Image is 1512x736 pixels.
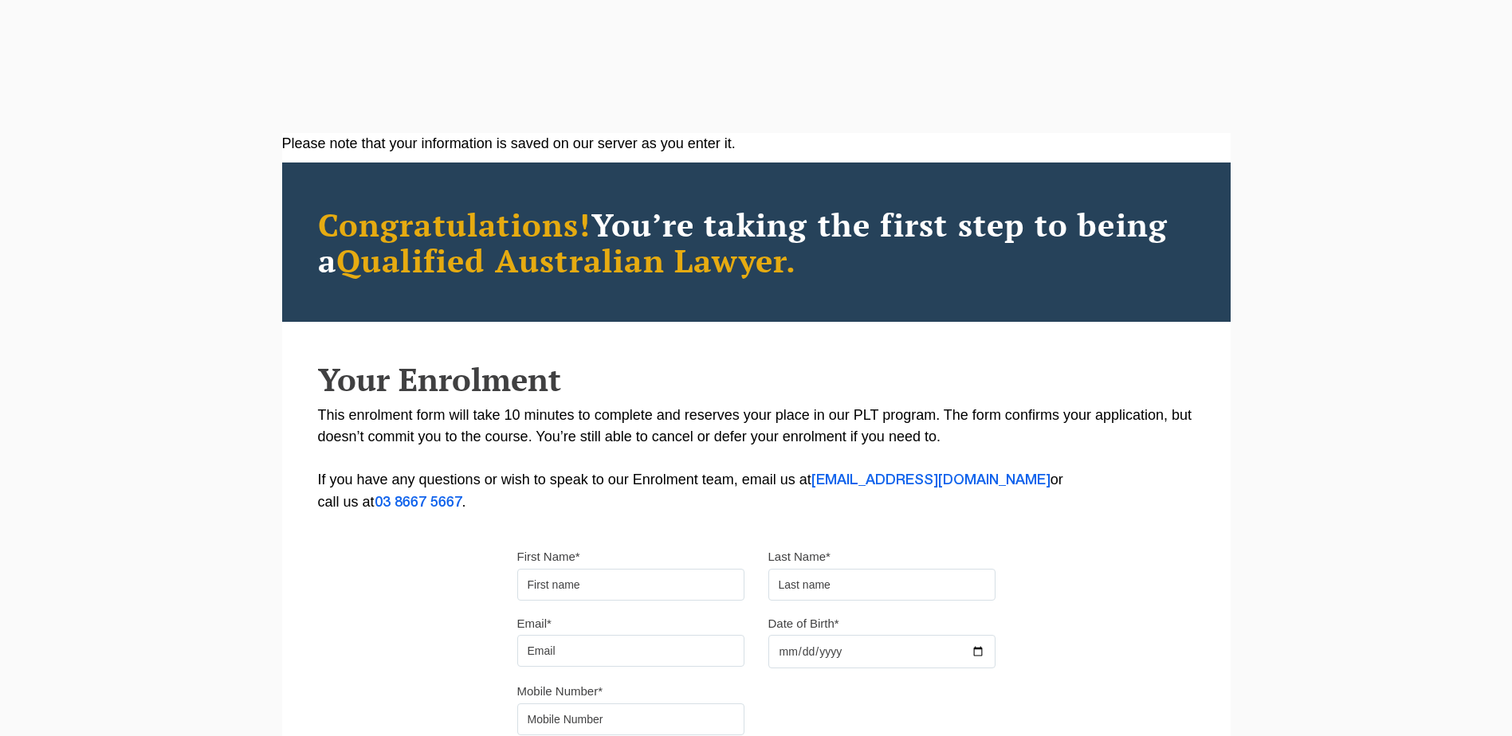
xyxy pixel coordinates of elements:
label: Email* [517,616,552,632]
span: Congratulations! [318,203,591,245]
a: [EMAIL_ADDRESS][DOMAIN_NAME] [811,474,1051,487]
label: Mobile Number* [517,683,603,699]
label: Date of Birth* [768,616,839,632]
label: Last Name* [768,549,831,565]
a: 03 8667 5667 [375,496,462,509]
label: First Name* [517,549,580,565]
h2: Your Enrolment [318,362,1195,397]
div: Please note that your information is saved on our server as you enter it. [282,133,1231,155]
input: Last name [768,569,996,601]
input: First name [517,569,744,601]
span: Qualified Australian Lawyer. [336,239,797,281]
input: Mobile Number [517,703,744,735]
input: Email [517,635,744,667]
p: This enrolment form will take 10 minutes to complete and reserves your place in our PLT program. ... [318,405,1195,514]
h2: You’re taking the first step to being a [318,206,1195,278]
